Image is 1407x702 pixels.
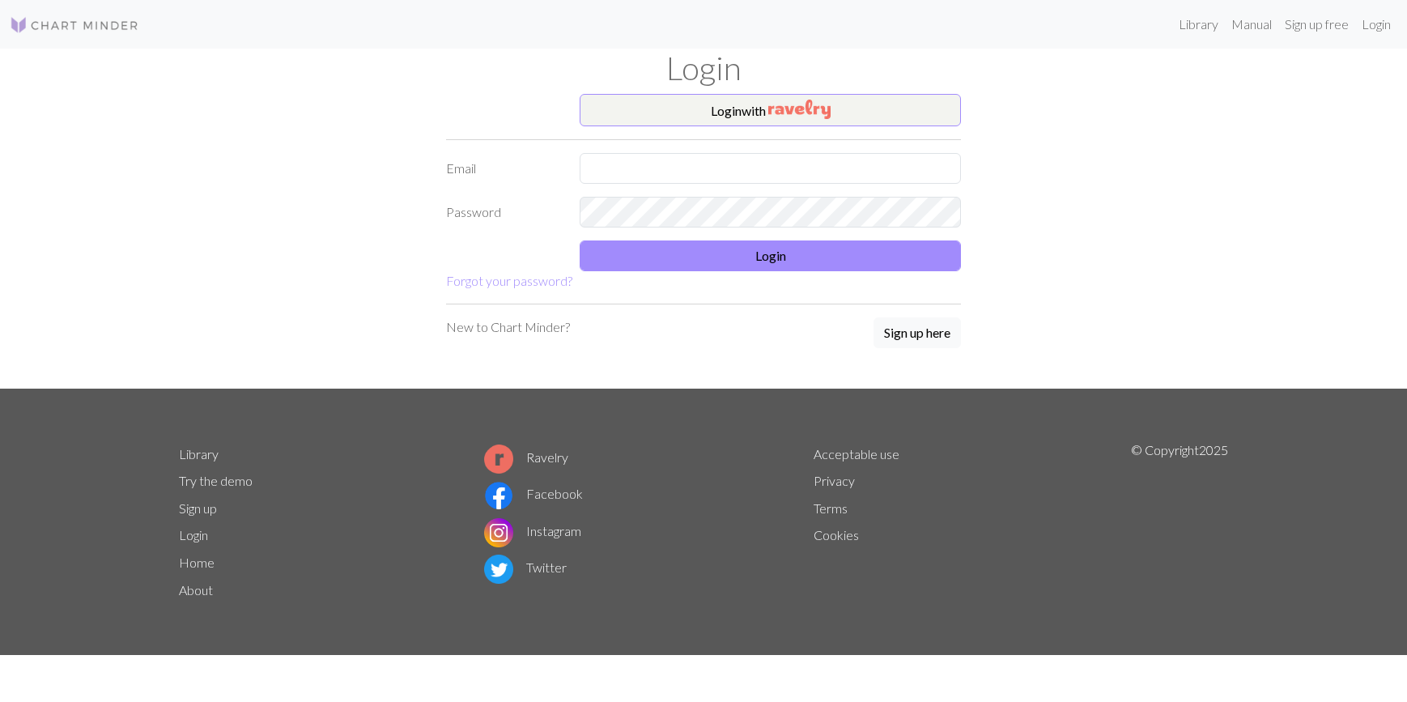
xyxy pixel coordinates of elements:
[179,582,213,598] a: About
[1131,440,1228,604] p: © Copyright 2025
[814,527,859,542] a: Cookies
[814,500,848,516] a: Terms
[484,555,513,584] img: Twitter logo
[768,100,831,119] img: Ravelry
[10,15,139,35] img: Logo
[814,473,855,488] a: Privacy
[1225,8,1278,40] a: Manual
[179,446,219,462] a: Library
[484,523,581,538] a: Instagram
[1172,8,1225,40] a: Library
[814,446,899,462] a: Acceptable use
[874,317,961,348] button: Sign up here
[484,559,567,575] a: Twitter
[169,49,1238,87] h1: Login
[436,197,570,228] label: Password
[484,449,568,465] a: Ravelry
[484,486,583,501] a: Facebook
[484,445,513,474] img: Ravelry logo
[1278,8,1355,40] a: Sign up free
[580,94,961,126] button: Loginwith
[1355,8,1397,40] a: Login
[484,518,513,547] img: Instagram logo
[446,317,570,337] p: New to Chart Minder?
[484,481,513,510] img: Facebook logo
[179,527,208,542] a: Login
[436,153,570,184] label: Email
[580,240,961,271] button: Login
[874,317,961,350] a: Sign up here
[179,473,253,488] a: Try the demo
[179,500,217,516] a: Sign up
[446,273,572,288] a: Forgot your password?
[179,555,215,570] a: Home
